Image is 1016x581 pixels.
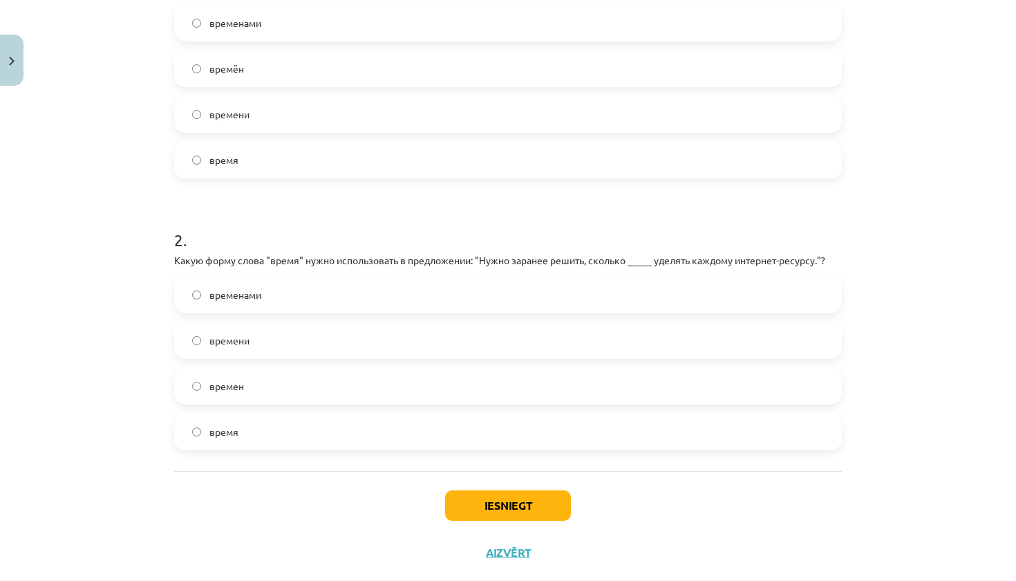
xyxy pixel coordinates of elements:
[192,156,201,165] input: время
[445,490,571,521] button: Iesniegt
[209,333,250,348] span: времени
[209,288,261,302] span: временами
[174,206,842,249] h1: 2 .
[192,19,201,28] input: временами
[174,253,842,268] p: Какую форму слова "время" нужно использовать в предложении: "Нужно заранее решить, сколько _____ ...
[209,107,250,122] span: времени
[192,290,201,299] input: временами
[192,64,201,73] input: времён
[192,427,201,436] input: время
[192,110,201,119] input: времени
[209,62,244,76] span: времён
[192,382,201,391] input: времен
[192,336,201,345] input: времени
[209,153,238,167] span: время
[482,546,534,560] button: Aizvērt
[209,379,244,394] span: времен
[209,16,261,30] span: временами
[209,425,238,439] span: время
[9,57,15,66] img: icon-close-lesson-0947bae3869378f0d4975bcd49f059093ad1ed9edebbc8119c70593378902aed.svg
